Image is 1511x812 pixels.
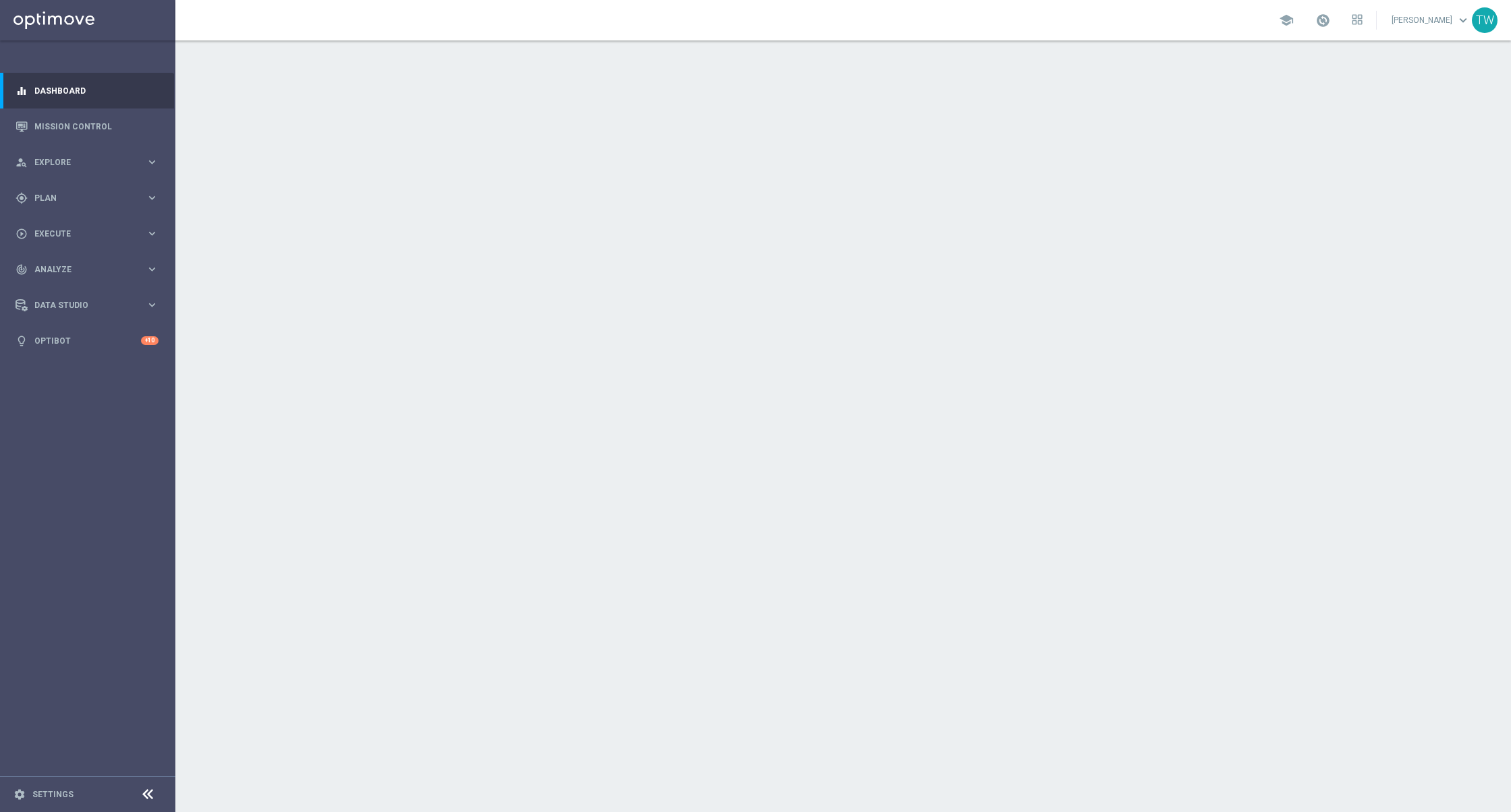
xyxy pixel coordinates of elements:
a: Settings [32,790,74,799]
div: Execute [16,228,146,240]
button: equalizer Dashboard [15,86,159,96]
i: keyboard_arrow_right [146,299,159,311]
div: Dashboard [16,73,159,108]
div: Plan [16,192,146,204]
i: lightbulb [16,335,28,347]
i: person_search [16,156,28,168]
div: Explore [16,156,146,168]
span: Plan [34,194,146,202]
i: track_changes [16,263,28,276]
div: Data Studio [16,299,146,311]
a: Dashboard [34,73,159,108]
div: Analyze [16,263,146,276]
i: keyboard_arrow_right [146,191,159,204]
span: Execute [34,230,146,238]
i: keyboard_arrow_right [146,263,159,276]
span: school [1279,13,1294,28]
div: Mission Control [16,108,159,144]
button: lightbulb Optibot +10 [15,336,159,346]
i: equalizer [16,85,28,97]
button: track_changes Analyze keyboard_arrow_right [15,264,159,275]
div: +10 [141,336,159,345]
i: settings [13,788,26,801]
i: play_circle_outline [16,228,28,240]
button: Data Studio keyboard_arrow_right [15,300,159,311]
i: keyboard_arrow_right [146,156,159,168]
button: Mission Control [15,121,159,132]
a: Optibot [34,323,141,358]
button: play_circle_outline Execute keyboard_arrow_right [15,228,159,239]
div: TW [1472,7,1498,33]
span: Analyze [34,266,146,274]
i: keyboard_arrow_right [146,227,159,240]
a: [PERSON_NAME]keyboard_arrow_down [1390,10,1472,30]
div: Optibot [16,323,159,358]
a: Mission Control [34,108,159,144]
span: Data Studio [34,301,146,309]
i: gps_fixed [16,192,28,204]
button: person_search Explore keyboard_arrow_right [15,157,159,168]
button: gps_fixed Plan keyboard_arrow_right [15,193,159,204]
span: keyboard_arrow_down [1456,13,1471,28]
span: Explore [34,158,146,166]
